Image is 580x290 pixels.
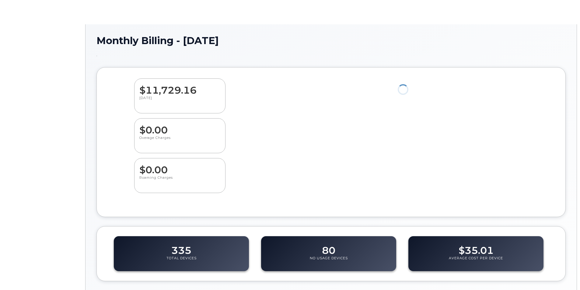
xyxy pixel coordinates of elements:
[139,96,220,107] p: [DATE]
[166,256,197,267] p: Total Devices
[139,175,220,186] p: Roaming Charges
[171,239,191,256] dd: 335
[96,35,566,46] h1: Monthly Billing - [DATE]
[139,119,220,136] dd: $0.00
[139,79,220,96] dd: $11,729.16
[449,256,503,267] p: Average Cost Per Device
[139,136,220,147] p: Overage Charges
[459,239,494,256] dd: $35.01
[310,256,348,267] p: No Usage Devices
[322,239,335,256] dd: 80
[139,158,220,175] dd: $0.00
